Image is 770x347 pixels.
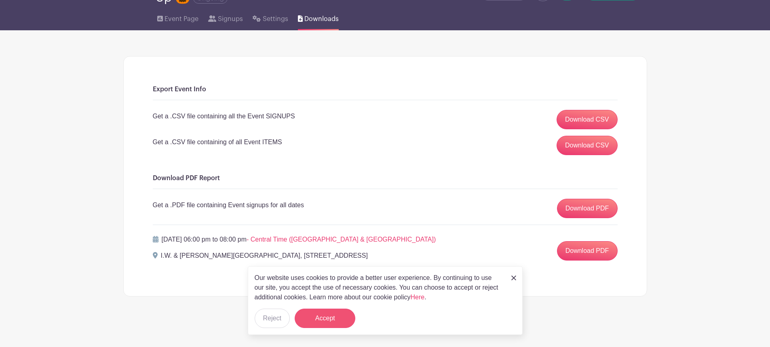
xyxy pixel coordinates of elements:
[153,111,295,121] p: Get a .CSV file containing all the Event SIGNUPS
[511,275,516,280] img: close_button-5f87c8562297e5c2d7936805f587ecaba9071eb48480494691a3f1689db116b3.svg
[153,175,618,182] h6: Download PDF Report
[295,309,355,328] button: Accept
[157,4,198,30] a: Event Page
[253,4,288,30] a: Settings
[165,14,198,24] span: Event Page
[255,273,503,302] p: Our website uses cookies to provide a better user experience. By continuing to use our site, you ...
[162,235,436,244] p: [DATE] 06:00 pm to 08:00 pm
[161,251,368,261] p: I.W. & [PERSON_NAME][GEOGRAPHIC_DATA], [STREET_ADDRESS]
[153,86,618,93] h6: Export Event Info
[298,4,339,30] a: Downloads
[557,241,618,261] a: Download PDF
[153,137,282,147] p: Get a .CSV file containing of all Event ITEMS
[557,110,618,129] a: Download CSV
[208,4,243,30] a: Signups
[557,199,618,218] a: Download PDF
[263,14,288,24] span: Settings
[411,294,425,301] a: Here
[557,136,618,155] a: Download CSV
[247,236,436,243] span: - Central Time ([GEOGRAPHIC_DATA] & [GEOGRAPHIC_DATA])
[304,14,339,24] span: Downloads
[255,309,290,328] button: Reject
[218,14,243,24] span: Signups
[153,200,304,210] p: Get a .PDF file containing Event signups for all dates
